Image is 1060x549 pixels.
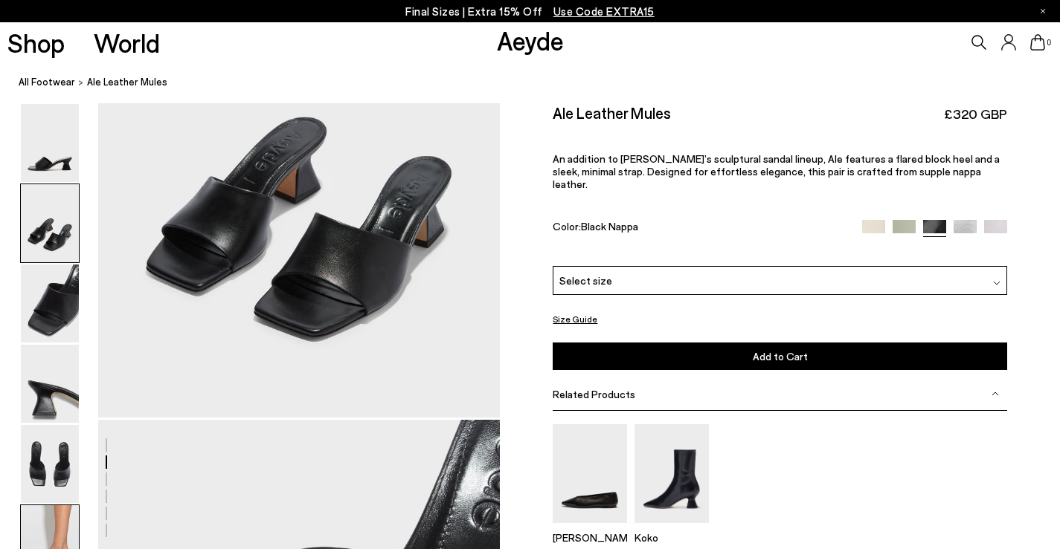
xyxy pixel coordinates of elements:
span: Black Nappa [581,220,638,233]
img: Ale Leather Mules - Image 2 [21,184,79,262]
a: World [94,30,160,56]
span: £320 GBP [944,105,1007,123]
img: Koko Regal Heel Boots [635,424,709,523]
img: Ale Leather Mules - Image 4 [21,345,79,423]
img: Ale Leather Mules - Image 3 [21,264,79,342]
span: Select size [559,273,612,288]
nav: breadcrumb [19,62,1060,103]
button: Size Guide [553,310,597,328]
p: Final Sizes | Extra 15% Off [405,2,655,21]
h2: Ale Leather Mules [553,103,671,122]
a: Shop [7,30,65,56]
a: Betty Square-Toe Ballet Flats [PERSON_NAME] [553,513,627,544]
span: Navigate to /collections/ss25-final-sizes [553,4,655,18]
p: Koko [635,531,709,544]
p: [PERSON_NAME] [553,531,627,544]
a: All Footwear [19,74,75,90]
p: An addition to [PERSON_NAME]’s sculptural sandal lineup, Ale features a flared block heel and a s... [553,152,1006,190]
span: Ale Leather Mules [87,74,167,90]
img: Ale Leather Mules - Image 1 [21,104,79,182]
button: Add to Cart [553,342,1006,370]
div: Color: [553,220,847,237]
img: Betty Square-Toe Ballet Flats [553,424,627,523]
span: Related Products [553,388,635,400]
a: Aeyde [497,25,564,56]
span: Add to Cart [753,350,808,363]
img: svg%3E [993,279,1000,287]
img: svg%3E [992,390,999,397]
img: Ale Leather Mules - Image 5 [21,425,79,503]
a: Koko Regal Heel Boots Koko [635,513,709,544]
a: 0 [1030,34,1045,51]
span: 0 [1045,39,1053,47]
